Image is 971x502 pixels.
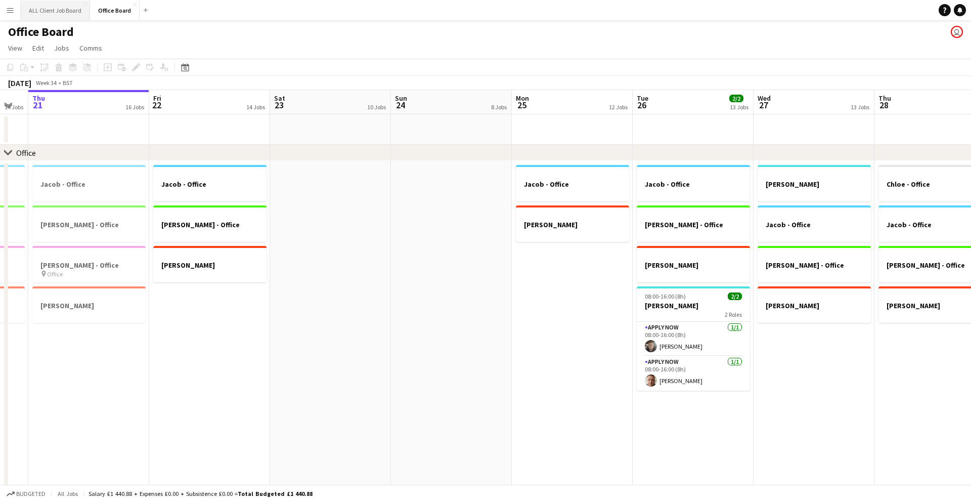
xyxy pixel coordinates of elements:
[516,94,529,103] span: Mon
[878,94,891,103] span: Thu
[637,301,750,310] h3: [PERSON_NAME]
[5,488,47,499] button: Budgeted
[8,24,74,39] h1: Office Board
[637,220,750,229] h3: [PERSON_NAME] - Office
[637,205,750,242] app-job-card: [PERSON_NAME] - Office
[635,99,648,111] span: 26
[32,220,146,229] h3: [PERSON_NAME] - Office
[246,103,265,111] div: 14 Jobs
[21,1,90,20] button: ALL Client Job Board
[32,246,146,282] app-job-card: [PERSON_NAME] - Office Office
[951,26,963,38] app-user-avatar: Finance Team
[758,261,871,270] h3: [PERSON_NAME] - Office
[79,44,102,53] span: Comms
[5,103,23,111] div: 14 Jobs
[877,99,891,111] span: 28
[729,95,743,102] span: 2/2
[47,270,63,278] span: Office
[4,41,26,55] a: View
[645,292,686,300] span: 08:00-16:00 (8h)
[516,220,629,229] h3: [PERSON_NAME]
[50,41,73,55] a: Jobs
[28,41,48,55] a: Edit
[758,286,871,323] app-job-card: [PERSON_NAME]
[75,41,106,55] a: Comms
[758,246,871,282] app-job-card: [PERSON_NAME] - Office
[514,99,529,111] span: 25
[637,286,750,391] app-job-card: 08:00-16:00 (8h)2/2[PERSON_NAME]2 RolesAPPLY NOW1/108:00-16:00 (8h)[PERSON_NAME]APPLY NOW1/108:00...
[8,78,31,88] div: [DATE]
[8,44,22,53] span: View
[32,165,146,201] app-job-card: Jacob - Office
[32,301,146,310] h3: [PERSON_NAME]
[758,301,871,310] h3: [PERSON_NAME]
[16,490,46,497] span: Budgeted
[238,490,313,497] span: Total Budgeted £1 440.88
[725,311,742,318] span: 2 Roles
[395,94,407,103] span: Sun
[33,79,59,87] span: Week 34
[89,490,313,497] div: Salary £1 440.88 + Expenses £0.00 + Subsistence £0.00 =
[758,94,771,103] span: Wed
[367,103,386,111] div: 10 Jobs
[730,103,748,111] div: 13 Jobs
[54,44,69,53] span: Jobs
[32,205,146,242] app-job-card: [PERSON_NAME] - Office
[756,99,771,111] span: 27
[152,99,161,111] span: 22
[273,99,285,111] span: 23
[637,261,750,270] h3: [PERSON_NAME]
[758,205,871,242] app-job-card: Jacob - Office
[637,356,750,391] app-card-role: APPLY NOW1/108:00-16:00 (8h)[PERSON_NAME]
[32,94,45,103] span: Thu
[32,180,146,189] h3: Jacob - Office
[153,205,267,242] div: [PERSON_NAME] - Office
[32,44,44,53] span: Edit
[32,286,146,323] app-job-card: [PERSON_NAME]
[125,103,144,111] div: 16 Jobs
[637,322,750,356] app-card-role: APPLY NOW1/108:00-16:00 (8h)[PERSON_NAME]
[393,99,407,111] span: 24
[153,94,161,103] span: Fri
[31,99,45,111] span: 21
[758,165,871,201] app-job-card: [PERSON_NAME]
[153,261,267,270] h3: [PERSON_NAME]
[153,246,267,282] app-job-card: [PERSON_NAME]
[516,165,629,201] app-job-card: Jacob - Office
[637,246,750,282] app-job-card: [PERSON_NAME]
[153,220,267,229] h3: [PERSON_NAME] - Office
[153,165,267,201] app-job-card: Jacob - Office
[637,165,750,201] app-job-card: Jacob - Office
[637,94,648,103] span: Tue
[491,103,507,111] div: 8 Jobs
[851,103,869,111] div: 13 Jobs
[758,180,871,189] h3: [PERSON_NAME]
[516,180,629,189] h3: Jacob - Office
[56,490,80,497] span: All jobs
[153,180,267,189] h3: Jacob - Office
[728,292,742,300] span: 2/2
[758,220,871,229] h3: Jacob - Office
[609,103,628,111] div: 12 Jobs
[90,1,140,20] button: Office Board
[63,79,73,87] div: BST
[637,180,750,189] h3: Jacob - Office
[274,94,285,103] span: Sat
[516,205,629,242] app-job-card: [PERSON_NAME]
[16,148,36,158] div: Office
